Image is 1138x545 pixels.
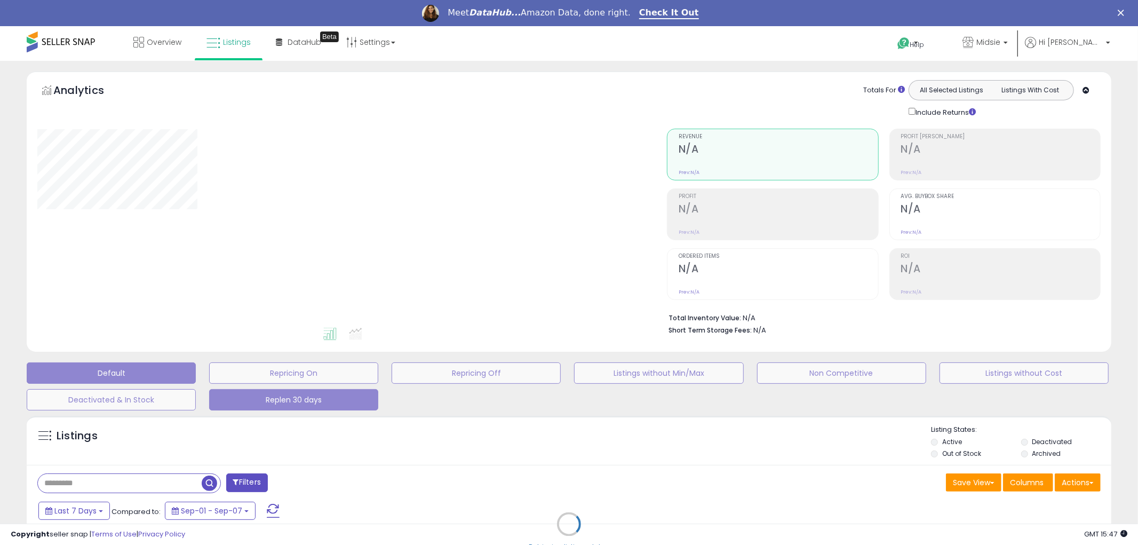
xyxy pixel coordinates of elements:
[954,26,1016,61] a: Midsie
[209,362,378,384] button: Repricing On
[1118,10,1128,16] div: Close
[679,134,878,140] span: Revenue
[901,289,922,295] small: Prev: N/A
[901,254,1100,259] span: ROI
[422,5,439,22] img: Profile image for Georgie
[901,134,1100,140] span: Profit [PERSON_NAME]
[320,31,339,42] div: Tooltip anchor
[679,194,878,200] span: Profit
[679,263,878,277] h2: N/A
[147,37,181,48] span: Overview
[679,254,878,259] span: Ordered Items
[198,26,259,58] a: Listings
[940,362,1109,384] button: Listings without Cost
[753,325,766,335] span: N/A
[639,7,699,19] a: Check It Out
[901,229,922,235] small: Prev: N/A
[1039,37,1103,48] span: Hi [PERSON_NAME]
[125,26,189,58] a: Overview
[679,229,699,235] small: Prev: N/A
[1025,37,1110,61] a: Hi [PERSON_NAME]
[679,169,699,176] small: Prev: N/A
[288,37,321,48] span: DataHub
[901,106,989,117] div: Include Returns
[574,362,743,384] button: Listings without Min/Max
[11,529,50,539] strong: Copyright
[889,29,945,61] a: Help
[912,83,991,97] button: All Selected Listings
[27,389,196,410] button: Deactivated & In Stock
[901,203,1100,217] h2: N/A
[679,143,878,157] h2: N/A
[209,389,378,410] button: Replen 30 days
[910,41,925,50] span: Help
[469,7,521,18] i: DataHub...
[669,311,1093,323] li: N/A
[669,326,752,335] b: Short Term Storage Fees:
[901,143,1100,157] h2: N/A
[901,263,1100,277] h2: N/A
[268,26,329,58] a: DataHub
[863,85,905,96] div: Totals For
[679,203,878,217] h2: N/A
[448,7,631,18] div: Meet Amazon Data, done right.
[901,194,1100,200] span: Avg. Buybox Share
[338,26,403,58] a: Settings
[392,362,561,384] button: Repricing Off
[991,83,1070,97] button: Listings With Cost
[223,37,251,48] span: Listings
[679,289,699,295] small: Prev: N/A
[757,362,926,384] button: Non Competitive
[901,169,922,176] small: Prev: N/A
[53,83,125,100] h5: Analytics
[11,530,185,540] div: seller snap | |
[669,313,741,322] b: Total Inventory Value:
[897,37,910,50] i: Get Help
[27,362,196,384] button: Default
[976,37,1000,48] span: Midsie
